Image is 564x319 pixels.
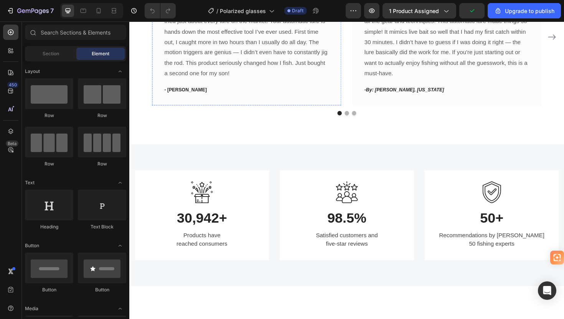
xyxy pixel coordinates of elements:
[25,68,40,75] span: Layout
[37,68,211,76] p: - [PERSON_NAME]
[114,65,126,78] span: Toggle open
[65,169,88,193] img: Alt Image
[25,242,39,249] span: Button
[25,160,73,167] div: Row
[6,140,18,147] div: Beta
[220,7,266,15] span: Polarized glasses
[3,3,57,18] button: 7
[383,3,456,18] button: 1 product assigned
[7,82,18,88] div: 450
[18,222,135,240] p: Products have reached consumers
[325,222,442,240] p: Recommendations by [PERSON_NAME] 50 fishing experts
[25,179,35,186] span: Text
[441,10,454,23] button: Carousel Next Arrow
[78,160,126,167] div: Row
[220,95,225,99] button: Dot
[494,7,554,15] div: Upgrade to publish
[219,169,242,193] img: Alt Image
[292,7,303,14] span: Draft
[114,240,126,252] span: Toggle open
[25,286,73,293] div: Button
[389,7,439,15] span: 1 product assigned
[236,95,240,99] button: Dot
[78,223,126,230] div: Text Block
[325,200,442,217] p: 50+
[129,21,564,319] iframe: Design area
[251,69,333,75] i: By: [PERSON_NAME], [US_STATE]
[172,222,289,240] p: Satisfied customers and five-star reviews
[114,302,126,315] span: Toggle open
[249,68,423,76] p: -
[114,177,126,189] span: Toggle open
[25,305,38,312] span: Media
[78,112,126,119] div: Row
[18,200,135,217] p: 30,942+
[216,7,218,15] span: /
[538,281,556,300] div: Open Intercom Messenger
[92,50,109,57] span: Element
[25,223,73,230] div: Heading
[488,3,561,18] button: Upgrade to publish
[50,6,54,15] p: 7
[25,25,126,40] input: Search Sections & Elements
[172,200,289,217] p: 98.5%
[372,169,395,193] img: Alt Image
[25,112,73,119] div: Row
[43,50,59,57] span: Section
[228,95,233,99] button: Dot
[145,3,176,18] div: Undo/Redo
[78,286,126,293] div: Button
